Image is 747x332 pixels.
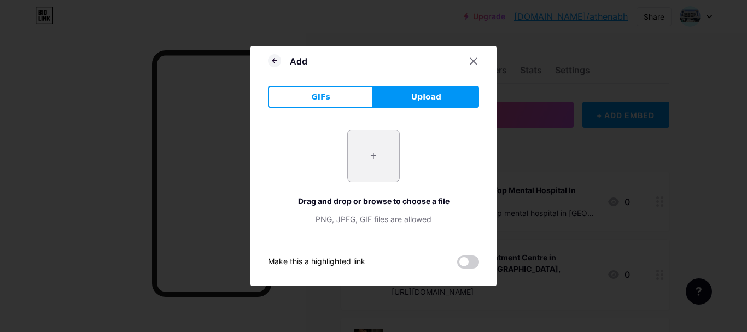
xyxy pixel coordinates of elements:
div: Make this a highlighted link [268,255,365,269]
button: GIFs [268,86,373,108]
div: Drag and drop or browse to choose a file [268,195,479,207]
button: Upload [373,86,479,108]
span: Upload [411,91,441,103]
div: PNG, JPEG, GIF files are allowed [268,213,479,225]
div: Add [290,55,307,68]
span: GIFs [311,91,330,103]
